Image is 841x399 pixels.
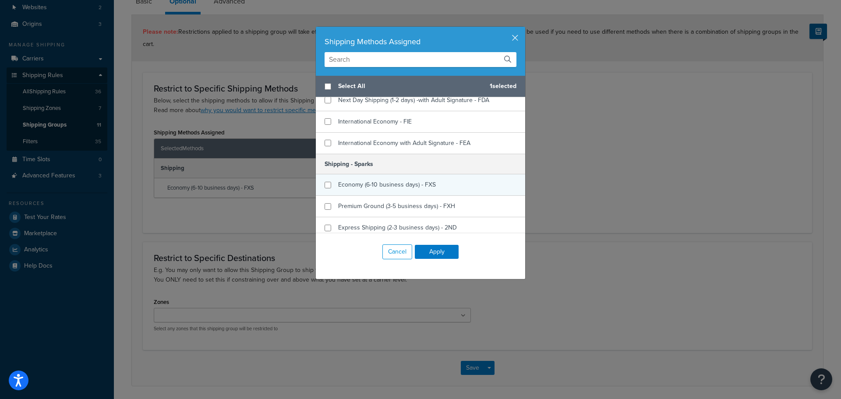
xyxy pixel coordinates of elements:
[338,201,455,211] span: Premium Ground (3-5 business days) - FXH
[338,180,436,189] span: Economy (6-10 business days) - FXS
[316,76,525,97] div: 1 selected
[338,117,412,126] span: International Economy - FIE
[316,154,525,174] h5: Shipping - Sparks
[325,35,516,48] div: Shipping Methods Assigned
[338,80,483,92] span: Select All
[338,223,457,232] span: Express Shipping (2-3 business days) - 2ND
[415,245,459,259] button: Apply
[382,244,412,259] button: Cancel
[325,52,516,67] input: Search
[338,95,489,105] span: Next Day Shipping (1-2 days) -with Adult Signature - FDA
[338,138,470,148] span: International Economy with Adult Signature - FEA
